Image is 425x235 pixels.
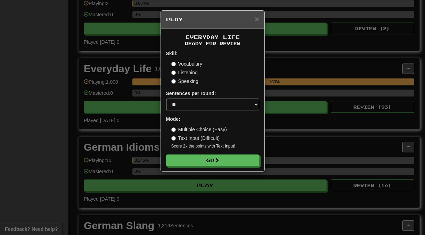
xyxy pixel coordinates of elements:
input: Listening [171,70,176,75]
button: Go [166,154,259,166]
input: Vocabulary [171,62,176,66]
span: Everyday Life [186,34,240,40]
strong: Skill: [166,51,178,56]
label: Listening [171,69,198,76]
label: Speaking [171,78,198,85]
label: Sentences per round: [166,90,216,97]
strong: Mode: [166,116,180,122]
input: Speaking [171,79,176,84]
small: Score 2x the points with Text Input ! [171,143,259,149]
label: Vocabulary [171,60,202,67]
small: Ready for Review [166,41,259,47]
input: Multiple Choice (Easy) [171,127,176,132]
button: Close [255,15,259,23]
label: Multiple Choice (Easy) [171,126,227,133]
input: Text Input (Difficult) [171,136,176,141]
span: × [255,15,259,23]
label: Text Input (Difficult) [171,135,220,142]
h5: Play [166,16,259,23]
